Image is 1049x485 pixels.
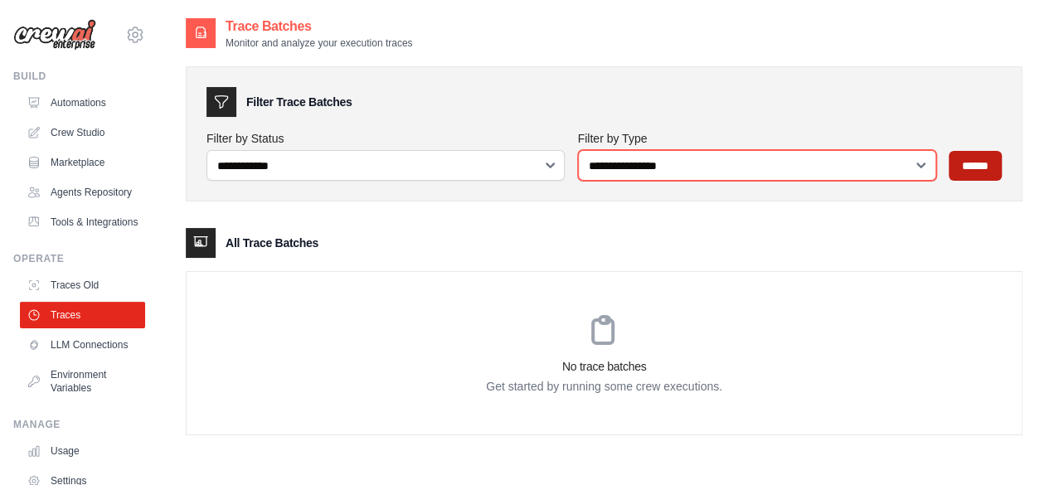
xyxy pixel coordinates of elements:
[20,179,145,206] a: Agents Repository
[187,378,1022,395] p: Get started by running some crew executions.
[226,17,412,36] h2: Trace Batches
[20,361,145,401] a: Environment Variables
[20,209,145,235] a: Tools & Integrations
[13,252,145,265] div: Operate
[20,332,145,358] a: LLM Connections
[578,130,936,147] label: Filter by Type
[246,94,352,110] h3: Filter Trace Batches
[20,149,145,176] a: Marketplace
[226,235,318,251] h3: All Trace Batches
[20,272,145,298] a: Traces Old
[187,358,1022,375] h3: No trace batches
[206,130,565,147] label: Filter by Status
[20,119,145,146] a: Crew Studio
[13,19,96,51] img: Logo
[20,302,145,328] a: Traces
[13,418,145,431] div: Manage
[20,438,145,464] a: Usage
[226,36,412,50] p: Monitor and analyze your execution traces
[13,70,145,83] div: Build
[20,90,145,116] a: Automations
